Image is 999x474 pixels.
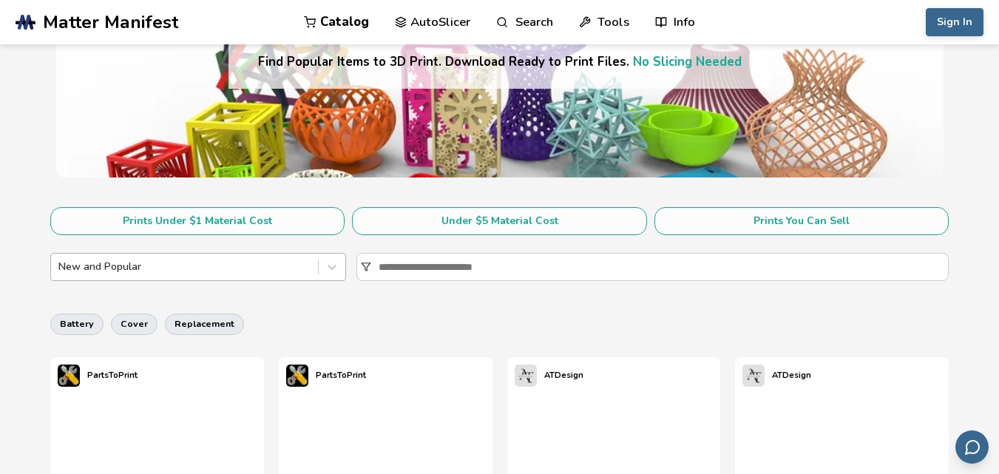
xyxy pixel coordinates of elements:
img: ATDesign's profile [515,365,537,387]
button: battery [50,314,104,334]
p: ATDesign [544,368,583,383]
button: Under $5 Material Cost [352,207,647,235]
h4: Find Popular Items to 3D Print. Download Ready to Print Files. [258,53,742,70]
button: Prints You Can Sell [654,207,949,235]
a: ATDesign's profileATDesign [507,357,591,394]
a: ATDesign's profileATDesign [735,357,819,394]
button: Prints Under $1 Material Cost [50,207,345,235]
a: PartsToPrint's profilePartsToPrint [279,357,373,394]
p: PartsToPrint [87,368,138,383]
input: New and Popular [58,261,61,273]
button: cover [111,314,158,334]
img: PartsToPrint's profile [286,365,308,387]
button: Send feedback via email [955,430,989,464]
img: ATDesign's profile [742,365,765,387]
p: PartsToPrint [316,368,366,383]
p: ATDesign [772,368,811,383]
button: Sign In [926,8,983,36]
a: No Slicing Needed [633,53,742,70]
img: PartsToPrint's profile [58,365,80,387]
a: PartsToPrint's profilePartsToPrint [50,357,145,394]
span: Matter Manifest [43,12,178,33]
button: replacement [165,314,244,334]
